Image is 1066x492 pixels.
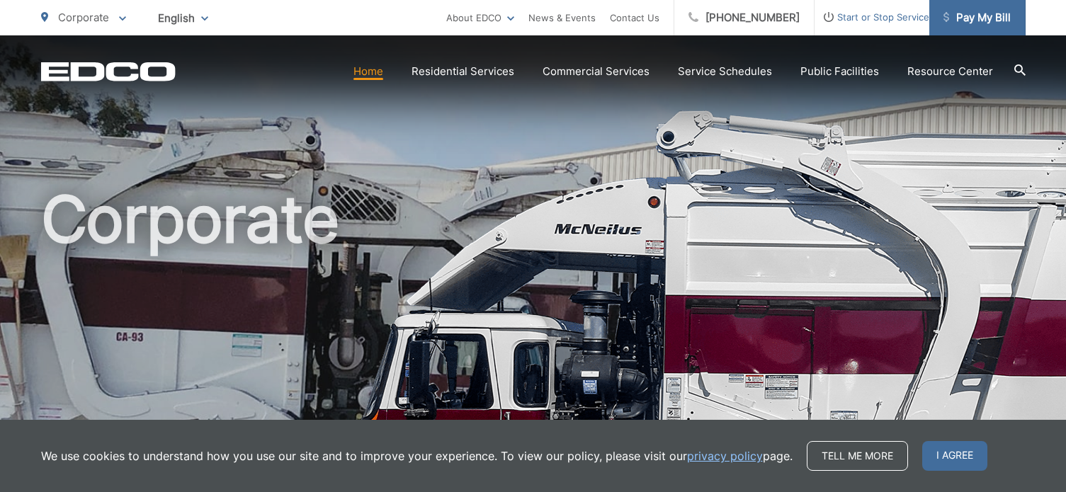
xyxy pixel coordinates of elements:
a: Tell me more [807,441,908,471]
a: News & Events [528,9,596,26]
a: Public Facilities [800,63,879,80]
a: Commercial Services [543,63,650,80]
a: EDCD logo. Return to the homepage. [41,62,176,81]
span: Corporate [58,11,109,24]
span: I agree [922,441,987,471]
a: Resource Center [907,63,993,80]
a: Contact Us [610,9,659,26]
a: Service Schedules [678,63,772,80]
span: Pay My Bill [943,9,1011,26]
a: Home [353,63,383,80]
a: About EDCO [446,9,514,26]
a: Residential Services [412,63,514,80]
a: privacy policy [687,447,763,464]
span: English [147,6,219,30]
p: We use cookies to understand how you use our site and to improve your experience. To view our pol... [41,447,793,464]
